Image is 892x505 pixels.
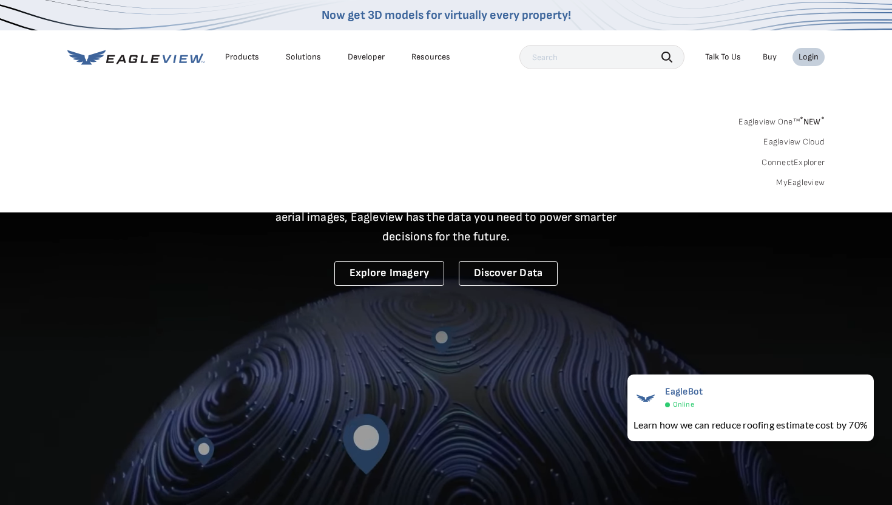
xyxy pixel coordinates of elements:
[411,52,450,63] div: Resources
[776,177,825,188] a: MyEagleview
[634,418,868,432] div: Learn how we can reduce roofing estimate cost by 70%
[286,52,321,63] div: Solutions
[225,52,259,63] div: Products
[763,137,825,147] a: Eagleview Cloud
[519,45,684,69] input: Search
[459,261,558,286] a: Discover Data
[762,157,825,168] a: ConnectExplorer
[348,52,385,63] a: Developer
[799,52,819,63] div: Login
[334,261,445,286] a: Explore Imagery
[673,400,694,409] span: Online
[665,386,703,398] span: EagleBot
[322,8,571,22] a: Now get 3D models for virtually every property!
[800,117,825,127] span: NEW
[260,188,632,246] p: A new era starts here. Built on more than 3.5 billion high-resolution aerial images, Eagleview ha...
[738,113,825,127] a: Eagleview One™*NEW*
[763,52,777,63] a: Buy
[705,52,741,63] div: Talk To Us
[634,386,658,410] img: EagleBot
